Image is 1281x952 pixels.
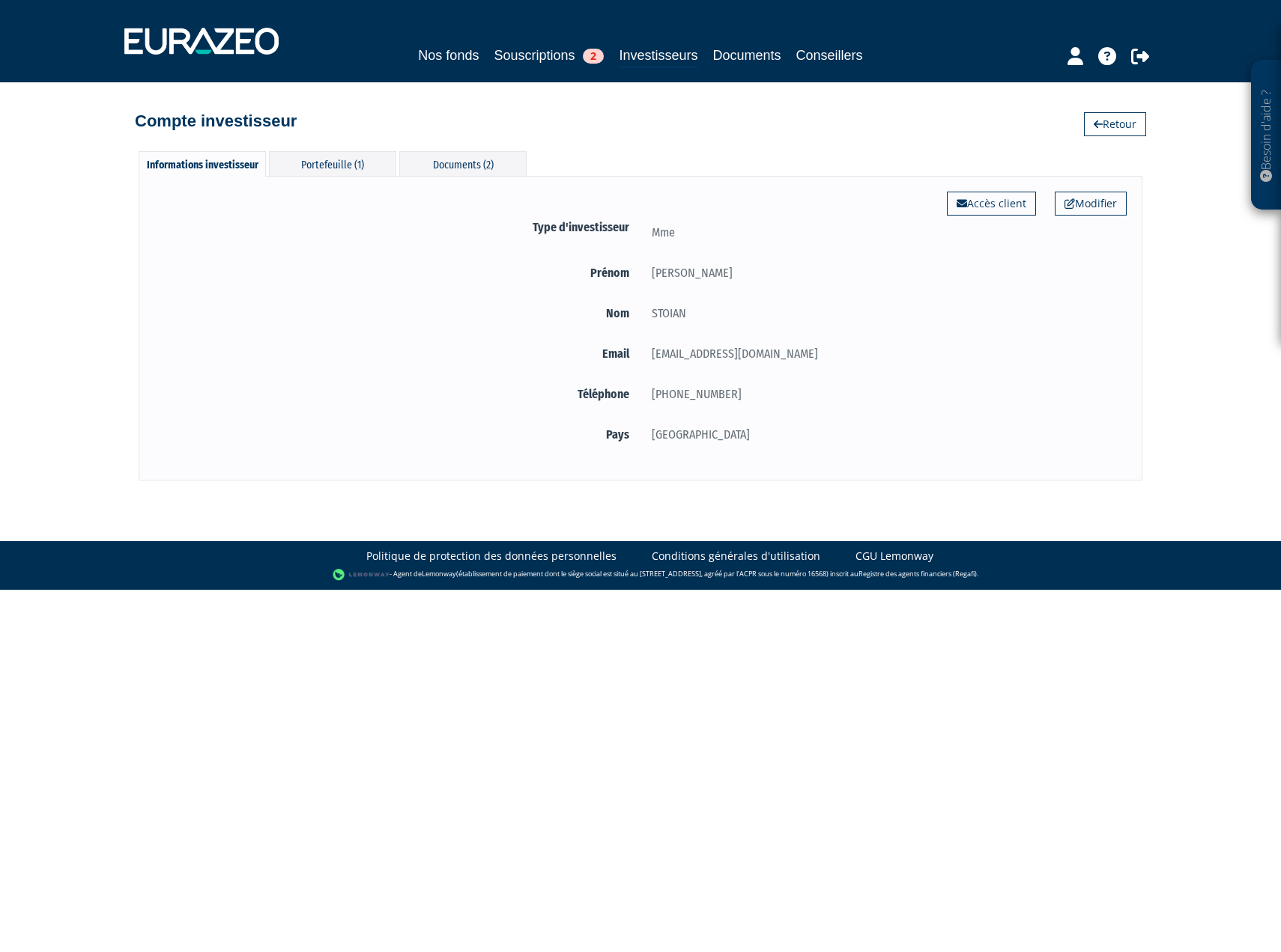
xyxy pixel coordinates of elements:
[124,28,279,55] img: 1732889491-logotype_eurazeo_blanc_rvb.png
[796,45,863,66] a: Conseillers
[154,385,640,403] label: Téléphone
[652,549,820,564] a: Conditions générales d'utilisation
[640,304,1127,323] div: STOIAN
[418,45,479,66] a: Nos fonds
[640,263,1127,282] div: [PERSON_NAME]
[713,45,781,66] a: Documents
[269,151,396,176] div: Portefeuille (1)
[858,570,977,579] a: Registre des agents financiers (Regafi)
[1055,192,1127,216] a: Modifier
[154,344,640,363] label: Email
[135,112,297,130] h4: Compte investisseur
[494,45,604,66] a: Souscriptions2
[640,223,1127,242] div: Mme
[1084,112,1146,136] a: Retour
[583,49,604,64] span: 2
[619,45,697,68] a: Investisseurs
[399,151,527,176] div: Documents (2)
[154,425,640,444] label: Pays
[15,567,1266,582] div: - Agent de (établissement de paiement dont le siège social est situé au [STREET_ADDRESS], agréé p...
[640,425,1127,444] div: [GEOGRAPHIC_DATA]
[139,151,266,177] div: Informations investisseur
[154,304,640,323] label: Nom
[154,263,640,282] label: Prénom
[366,549,617,564] a: Politique de protection des données personnelles
[640,344,1127,363] div: [EMAIL_ADDRESS][DOMAIN_NAME]
[422,570,456,579] a: Lemonway
[855,549,933,564] a: CGU Lemonway
[333,567,390,582] img: logo-lemonway.png
[154,218,640,237] label: Type d'investisseur
[1258,68,1275,203] p: Besoin d'aide ?
[640,385,1127,403] div: [PHONE_NUMBER]
[947,192,1036,216] a: Accès client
